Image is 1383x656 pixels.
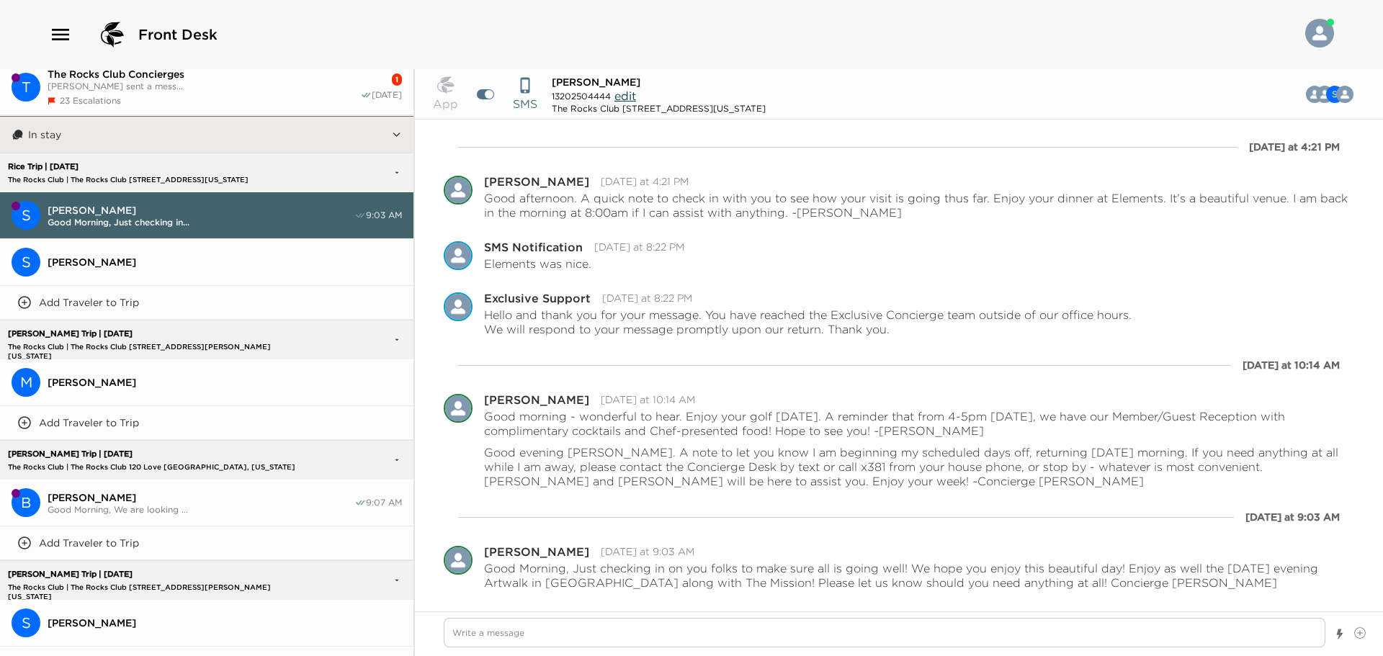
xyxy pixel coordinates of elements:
div: T [12,73,40,102]
p: [PERSON_NAME] Trip | [DATE] [4,329,315,338]
span: 23 Escalations [60,95,121,106]
div: [PERSON_NAME] [484,176,589,187]
div: [DATE] at 10:14 AM [1243,358,1340,372]
time: 2025-10-02T16:03:42.699Z [601,545,694,558]
span: [PERSON_NAME] [48,204,354,217]
span: The Rocks Club Concierges [48,68,360,81]
p: Elements was nice. [484,256,591,271]
div: Laura Wallace [444,394,473,423]
span: Front Desk [138,24,218,45]
div: SMS Notification [484,241,583,253]
div: Mary Beth Flanagan [12,368,40,397]
p: Good morning - wonderful to hear. Enjoy your golf [DATE]. A reminder that from 4-5pm [DATE], we h... [484,409,1354,438]
div: Carol Porritt [444,546,473,575]
img: User [1305,19,1334,48]
p: [PERSON_NAME] Trip | [DATE] [4,570,315,579]
img: T [1336,86,1353,103]
span: [PERSON_NAME] [48,491,354,504]
p: Add Traveler to Trip [39,296,139,309]
p: The Rocks Club | The Rocks Club [STREET_ADDRESS][PERSON_NAME][US_STATE] [4,583,315,592]
div: B [12,488,40,517]
button: TSLC [1297,80,1365,109]
div: 1 [392,73,402,86]
p: The Rocks Club | The Rocks Club [STREET_ADDRESS][US_STATE] [4,175,315,184]
div: Exclusive Support [484,292,591,304]
span: [PERSON_NAME] [48,376,402,389]
p: [PERSON_NAME] Trip | [DATE] [4,449,315,459]
div: The Rocks Club [STREET_ADDRESS][US_STATE] [552,103,766,114]
img: logo [95,17,130,52]
span: [PERSON_NAME] sent a mess... [48,81,360,91]
span: edit [614,89,636,103]
div: S [12,201,40,230]
img: L [444,394,473,423]
div: [PERSON_NAME] [484,546,589,557]
div: Laura Wallace [444,176,473,205]
span: [PERSON_NAME] [48,256,402,269]
span: Good Morning, Just checking in... [48,217,354,228]
p: Hello and thank you for your message. You have reached the Exclusive Concierge team outside of ou... [484,307,1132,322]
p: We will respond to your message promptly upon our return. Thank you. [484,322,1132,336]
button: In stay [24,117,391,153]
p: App [433,95,458,112]
div: Exclusive Support [444,292,473,321]
div: The Rocks Club Concierge Team [1336,86,1353,103]
p: Add Traveler to Trip [39,536,139,549]
p: Add Traveler to Trip [39,416,139,429]
span: [DATE] [372,89,402,101]
p: The Rocks Club | The Rocks Club 120 Love [GEOGRAPHIC_DATA], [US_STATE] [4,462,315,472]
textarea: Write a message [444,618,1325,647]
p: Good afternoon. A quick note to check in with you to see how your visit is going thus far. Enjoy ... [484,191,1354,220]
span: [PERSON_NAME] [48,616,402,629]
img: C [444,546,473,575]
div: Brian Cereghino [12,488,40,517]
div: SMS Notification [444,241,473,270]
p: In stay [28,128,61,141]
div: [DATE] at 9:03 AM [1245,510,1340,524]
div: S [12,248,40,277]
img: L [444,176,473,205]
time: 2025-09-29T03:22:40.579Z [594,241,684,253]
div: [PERSON_NAME] [484,394,589,405]
p: SMS [513,95,537,112]
div: Stephanie Brady [12,608,40,637]
img: S [444,241,473,270]
div: The Rocks Club [12,73,40,102]
p: Rice Trip | [DATE] [4,162,315,171]
div: Steven Rice [12,201,40,230]
span: [PERSON_NAME] [552,76,640,89]
div: S [12,608,40,637]
p: Good Morning, Just checking in on you folks to make sure all is going well! We hope you enjoy thi... [484,561,1354,590]
p: Good evening [PERSON_NAME]. A note to let you know I am beginning my scheduled days off, returnin... [484,445,1354,488]
div: M [12,368,40,397]
span: 9:03 AM [366,210,402,221]
img: E [444,292,473,321]
p: The Rocks Club | The Rocks Club [STREET_ADDRESS][PERSON_NAME][US_STATE] [4,342,315,351]
span: 13202504444 [552,91,611,102]
div: Susan Rice [12,248,40,277]
time: 2025-09-29T17:14:43.629Z [601,393,695,406]
time: 2025-09-29T03:22:50.890Z [602,292,692,305]
span: Good Morning, We are looking ... [48,504,354,515]
button: Show templates [1335,621,1345,647]
span: 9:07 AM [366,497,402,508]
time: 2025-09-28T23:21:05.794Z [601,175,689,188]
